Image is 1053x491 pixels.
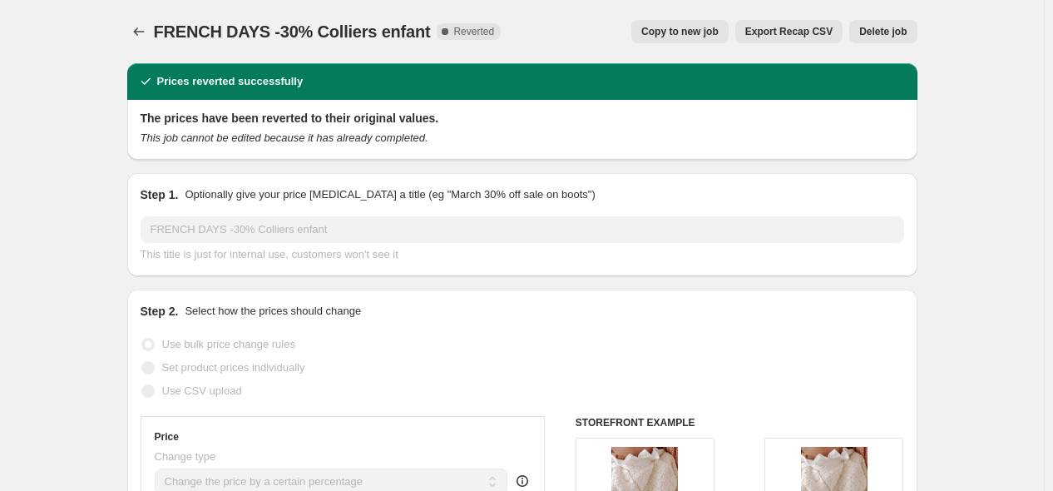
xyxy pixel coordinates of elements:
p: Optionally give your price [MEDICAL_DATA] a title (eg "March 30% off sale on boots") [185,186,595,203]
span: Use bulk price change rules [162,338,295,350]
span: Delete job [859,25,907,38]
input: 30% off holiday sale [141,216,904,243]
span: Change type [155,450,216,463]
h2: Prices reverted successfully [157,73,304,90]
i: This job cannot be edited because it has already completed. [141,131,428,144]
button: Export Recap CSV [735,20,843,43]
span: Copy to new job [641,25,719,38]
button: Delete job [849,20,917,43]
div: help [514,473,531,489]
span: FRENCH DAYS -30% Colliers enfant [154,22,431,41]
h6: STOREFRONT EXAMPLE [576,416,904,429]
h2: The prices have been reverted to their original values. [141,110,904,126]
p: Select how the prices should change [185,303,361,320]
button: Copy to new job [631,20,729,43]
button: Price change jobs [127,20,151,43]
h2: Step 1. [141,186,179,203]
span: This title is just for internal use, customers won't see it [141,248,398,260]
span: Use CSV upload [162,384,242,397]
span: Set product prices individually [162,361,305,374]
h2: Step 2. [141,303,179,320]
span: Export Recap CSV [745,25,833,38]
h3: Price [155,430,179,444]
span: Reverted [453,25,494,38]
